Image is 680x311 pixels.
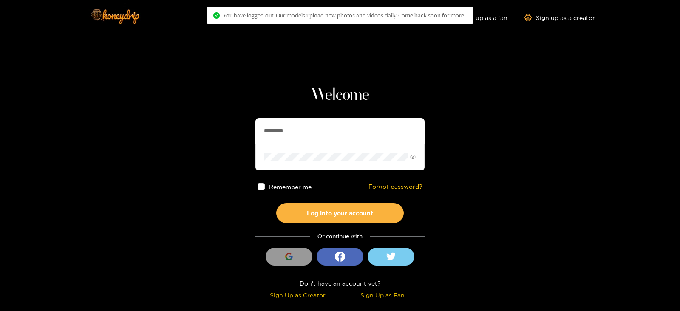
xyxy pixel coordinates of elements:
[269,184,312,190] span: Remember me
[524,14,595,21] a: Sign up as a creator
[223,12,467,19] span: You have logged out. Our models upload new photos and videos daily. Come back soon for more..
[342,290,422,300] div: Sign Up as Fan
[255,232,425,241] div: Or continue with
[258,290,338,300] div: Sign Up as Creator
[449,14,507,21] a: Sign up as a fan
[410,154,416,160] span: eye-invisible
[276,203,404,223] button: Log into your account
[368,183,422,190] a: Forgot password?
[255,278,425,288] div: Don't have an account yet?
[255,85,425,105] h1: Welcome
[213,12,220,19] span: check-circle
